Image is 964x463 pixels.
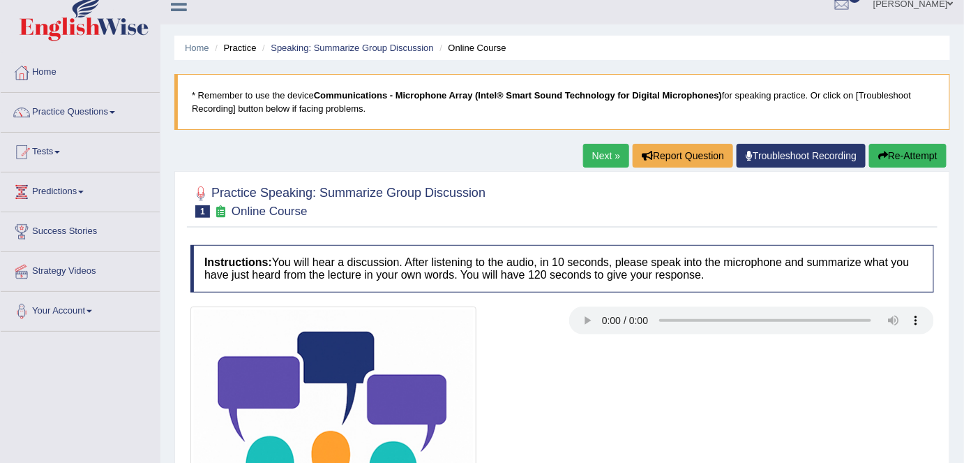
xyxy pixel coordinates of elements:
[1,292,160,327] a: Your Account
[583,144,629,168] a: Next »
[195,205,210,218] span: 1
[633,144,733,168] button: Report Question
[1,93,160,128] a: Practice Questions
[174,74,950,130] blockquote: * Remember to use the device for speaking practice. Or click on [Troubleshoot Recording] button b...
[211,41,256,54] li: Practice
[1,53,160,88] a: Home
[869,144,947,168] button: Re-Attempt
[1,212,160,247] a: Success Stories
[1,133,160,168] a: Tests
[1,172,160,207] a: Predictions
[213,205,228,219] small: Exam occurring question
[1,252,160,287] a: Strategy Videos
[204,256,272,268] b: Instructions:
[190,245,934,292] h4: You will hear a discussion. After listening to the audio, in 10 seconds, please speak into the mi...
[436,41,506,54] li: Online Course
[232,205,308,218] small: Online Course
[737,144,866,168] a: Troubleshoot Recording
[271,43,433,53] a: Speaking: Summarize Group Discussion
[185,43,209,53] a: Home
[190,183,485,218] h2: Practice Speaking: Summarize Group Discussion
[314,90,722,101] b: Communications - Microphone Array (Intel® Smart Sound Technology for Digital Microphones)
